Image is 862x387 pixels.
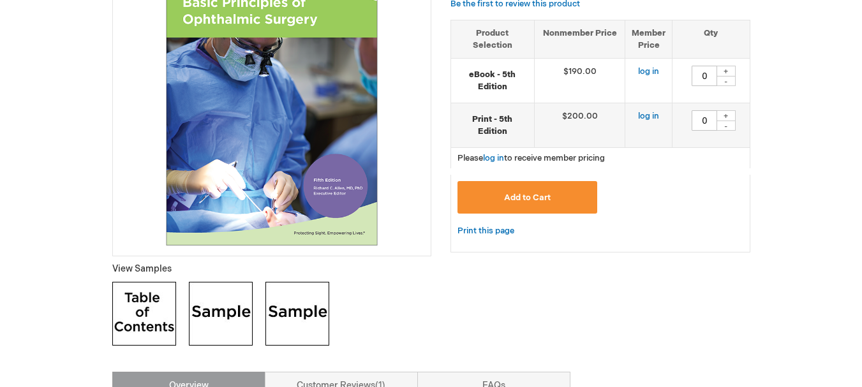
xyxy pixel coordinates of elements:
img: Click to view [265,282,329,346]
td: $190.00 [534,59,625,103]
strong: eBook - 5th Edition [457,69,528,92]
div: + [717,110,736,121]
span: Add to Cart [504,193,551,203]
a: log in [638,111,659,121]
div: + [717,66,736,77]
th: Product Selection [451,20,535,58]
span: Please to receive member pricing [457,153,605,163]
th: Member Price [625,20,673,58]
button: Add to Cart [457,181,598,214]
td: $200.00 [534,103,625,148]
th: Qty [673,20,750,58]
input: Qty [692,110,717,131]
div: - [717,76,736,86]
strong: Print - 5th Edition [457,113,528,137]
a: Print this page [457,223,514,239]
input: Qty [692,66,717,86]
img: Click to view [112,282,176,346]
div: - [717,120,736,131]
p: View Samples [112,263,431,275]
a: log in [483,153,504,163]
img: Click to view [189,282,253,346]
a: log in [638,66,659,77]
th: Nonmember Price [534,20,625,58]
